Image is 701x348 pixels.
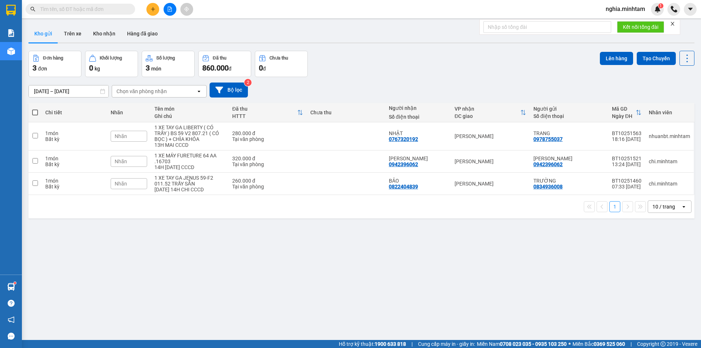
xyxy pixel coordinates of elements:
div: NHẬT [389,130,447,136]
button: Số lượng3món [142,51,195,77]
div: Số lượng [156,56,175,61]
div: Ngày ĐH [612,113,636,119]
div: Bất kỳ [45,161,103,167]
span: 3 [146,64,150,72]
input: Nhập số tổng đài [483,21,611,33]
span: Miền Nam [477,340,567,348]
img: warehouse-icon [7,283,15,291]
span: notification [8,316,15,323]
div: Chưa thu [269,56,288,61]
span: | [411,340,413,348]
div: 280.000 đ [232,130,303,136]
div: Đã thu [213,56,226,61]
div: BT10251460 [612,178,641,184]
span: | [631,340,632,348]
div: 260.000 đ [232,178,303,184]
sup: 1 [14,282,16,284]
div: Đã thu [232,106,297,112]
div: 1 XE TAY GA JENUS 59-F2 011.52 TRẦY SẴN [154,175,225,187]
span: ⚪️ [568,343,571,345]
div: 1 món [45,156,103,161]
div: ĐC giao [455,113,520,119]
span: đ [263,66,266,72]
span: nghia.minhtam [600,4,651,14]
button: Bộ lọc [210,83,248,97]
button: 1 [609,201,620,212]
button: Chưa thu0đ [255,51,308,77]
div: 0767320192 [389,136,418,142]
sup: 2 [244,79,252,86]
div: 1 XE TAY GA LIBERTY ( CÓ TRẦY ) BS 59 V2 807.21 ( CÓ BỌC ) + CHÌA KHÓA [154,125,225,142]
span: đơn [38,66,47,72]
span: file-add [167,7,172,12]
div: TRƯỜNG [533,178,605,184]
span: 0 [259,64,263,72]
div: BT10251563 [612,130,641,136]
img: warehouse-icon [7,47,15,55]
input: Tìm tên, số ĐT hoặc mã đơn [40,5,126,13]
div: [PERSON_NAME] [455,158,526,164]
strong: 1900 633 818 [375,341,406,347]
th: Toggle SortBy [229,103,307,122]
strong: 0369 525 060 [594,341,625,347]
button: Lên hàng [600,52,633,65]
div: BẢO [389,178,447,184]
div: Người gửi [533,106,605,112]
span: Hỗ trợ kỹ thuật: [339,340,406,348]
span: question-circle [8,300,15,307]
div: nhuanbt.minhtam [649,133,690,139]
button: plus [146,3,159,16]
div: Người nhận [389,105,447,111]
sup: 1 [658,3,663,8]
div: chi.minhtam [649,181,690,187]
span: Nhãn [115,133,127,139]
div: Chưa thu [310,110,382,115]
div: Mã GD [612,106,636,112]
div: chi.minhtam [649,158,690,164]
div: Bất kỳ [45,136,103,142]
button: Hàng đã giao [121,25,164,42]
div: 1 món [45,130,103,136]
div: 14H 13/10/2025 CCCD [154,164,225,170]
span: Nhãn [115,181,127,187]
div: 0978755037 [533,136,563,142]
span: Nhãn [115,158,127,164]
div: BẢO NGỌC [533,156,605,161]
div: 0822404839 [389,184,418,190]
div: Tại văn phòng [232,184,303,190]
span: 0 [89,64,93,72]
span: kg [95,66,100,72]
span: 3 [32,64,37,72]
div: BT10251521 [612,156,641,161]
div: Số điện thoại [389,114,447,120]
input: Select a date range. [29,85,108,97]
button: Tạo Chuyến [637,52,676,65]
div: Số điện thoại [533,113,605,119]
th: Toggle SortBy [451,103,530,122]
div: [PERSON_NAME] [455,133,526,139]
button: aim [180,3,193,16]
div: Tại văn phòng [232,161,303,167]
div: 0942396062 [533,161,563,167]
div: 320.000 đ [232,156,303,161]
div: Khối lượng [100,56,122,61]
span: món [151,66,161,72]
div: HTTT [232,113,297,119]
div: 1 XE MÁY FURETURE 64 AA .16703 [154,153,225,164]
div: Đơn hàng [43,56,63,61]
button: Đơn hàng3đơn [28,51,81,77]
div: Tại văn phòng [232,136,303,142]
span: message [8,333,15,340]
button: Kết nối tổng đài [617,21,664,33]
span: Miền Bắc [572,340,625,348]
img: phone-icon [671,6,677,12]
span: Cung cấp máy in - giấy in: [418,340,475,348]
div: 07:33 [DATE] [612,184,641,190]
span: caret-down [687,6,694,12]
img: icon-new-feature [654,6,661,12]
span: 1 [659,3,662,8]
span: 860.000 [202,64,229,72]
div: Tên món [154,106,225,112]
div: VP nhận [455,106,520,112]
div: 13:24 [DATE] [612,161,641,167]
